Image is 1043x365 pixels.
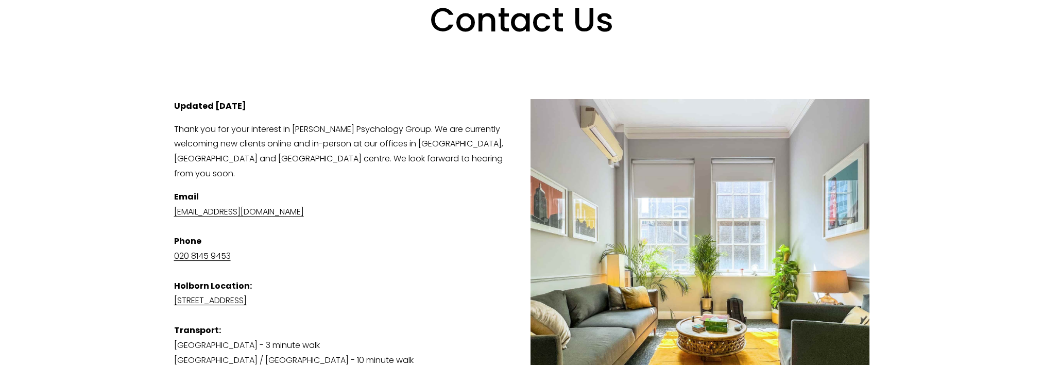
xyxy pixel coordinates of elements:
[174,235,201,247] strong: Phone
[174,280,252,292] strong: Holborn Location:
[174,324,221,336] strong: Transport:
[174,250,231,262] a: 020 8145 9453
[174,100,246,112] strong: Updated [DATE]
[174,191,199,203] strong: Email
[174,122,869,181] p: Thank you for your interest in [PERSON_NAME] Psychology Group. We are currently welcoming new cli...
[174,294,247,306] a: [STREET_ADDRESS]
[174,206,304,218] a: [EMAIL_ADDRESS][DOMAIN_NAME]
